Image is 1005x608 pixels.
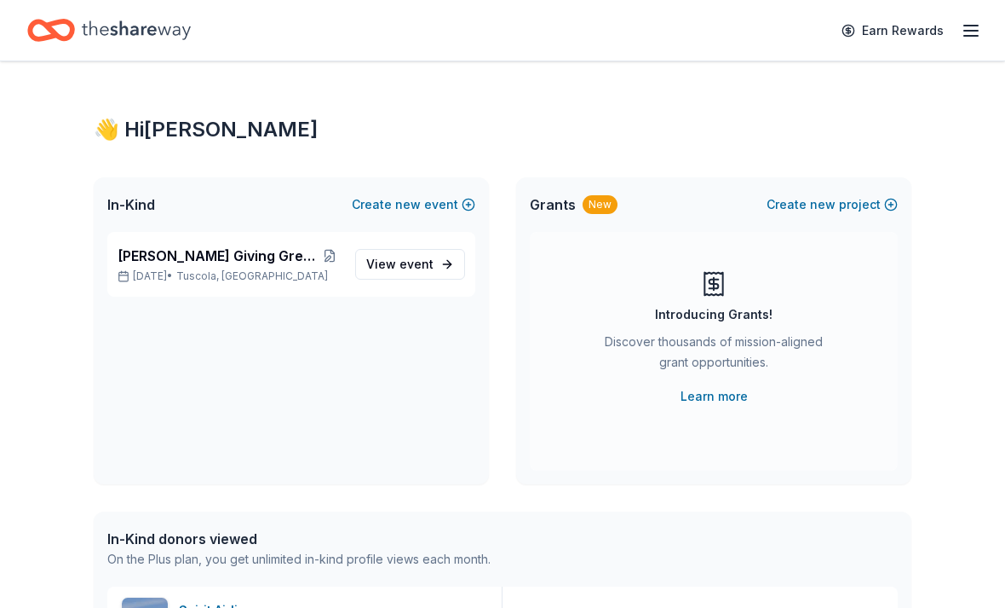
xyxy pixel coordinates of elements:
span: new [810,194,836,215]
div: Introducing Grants! [655,304,772,325]
div: 👋 Hi [PERSON_NAME] [94,116,911,143]
a: Learn more [681,386,748,407]
a: Home [27,10,191,50]
p: [DATE] • [118,269,342,283]
span: [PERSON_NAME] Giving Greens Golf Outing [118,246,318,266]
span: Grants [530,194,576,215]
span: View [366,254,434,275]
div: On the Plus plan, you get unlimited in-kind profile views each month. [107,549,491,570]
a: Earn Rewards [831,15,954,46]
div: New [583,195,617,214]
div: In-Kind donors viewed [107,529,491,549]
span: In-Kind [107,194,155,215]
a: View event [355,249,465,280]
div: Discover thousands of mission-aligned grant opportunities. [598,332,830,379]
span: Tuscola, [GEOGRAPHIC_DATA] [176,269,328,283]
span: new [395,194,421,215]
span: event [399,257,434,271]
button: Createnewevent [352,194,475,215]
button: Createnewproject [767,194,898,215]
